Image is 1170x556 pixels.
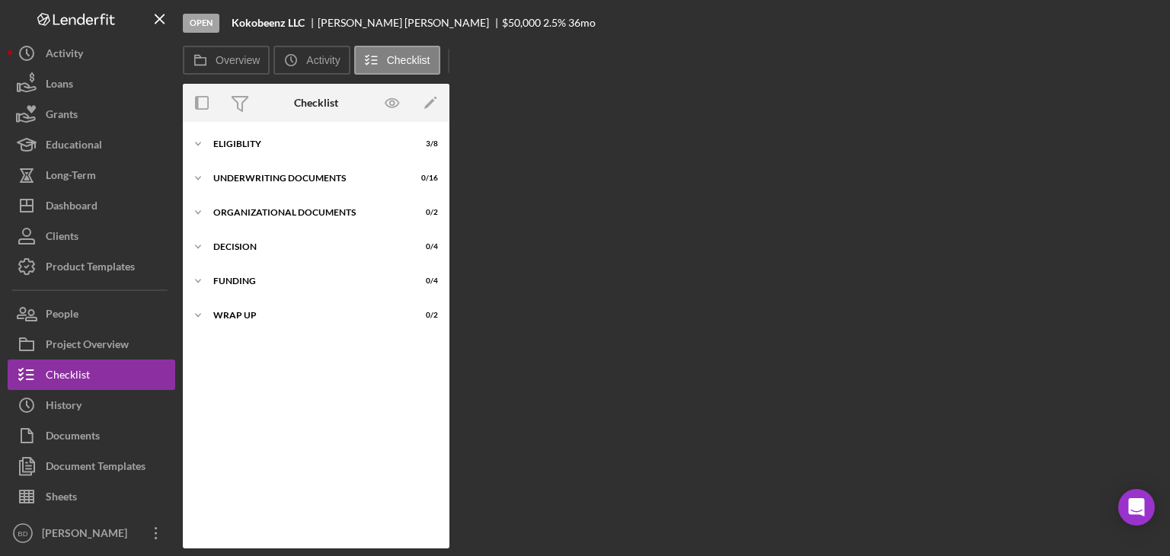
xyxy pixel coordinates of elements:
[1118,489,1155,526] div: Open Intercom Messenger
[8,251,175,282] button: Product Templates
[8,451,175,481] button: Document Templates
[8,69,175,99] button: Loans
[213,311,400,320] div: Wrap up
[213,174,400,183] div: Underwriting Documents
[46,451,145,485] div: Document Templates
[8,38,175,69] button: Activity
[354,46,440,75] button: Checklist
[411,276,438,286] div: 0 / 4
[8,518,175,548] button: BD[PERSON_NAME]
[213,139,400,149] div: Eligiblity
[8,99,175,129] button: Grants
[213,276,400,286] div: Funding
[8,329,175,359] button: Project Overview
[568,17,596,29] div: 36 mo
[46,420,100,455] div: Documents
[46,99,78,133] div: Grants
[8,160,175,190] button: Long-Term
[18,529,27,538] text: BD
[183,46,270,75] button: Overview
[46,481,77,516] div: Sheets
[46,329,129,363] div: Project Overview
[46,69,73,103] div: Loans
[411,242,438,251] div: 0 / 4
[183,14,219,33] div: Open
[411,139,438,149] div: 3 / 8
[294,97,338,109] div: Checklist
[8,481,175,512] button: Sheets
[46,390,82,424] div: History
[411,174,438,183] div: 0 / 16
[46,129,102,164] div: Educational
[8,420,175,451] button: Documents
[8,390,175,420] button: History
[213,208,400,217] div: Organizational Documents
[387,54,430,66] label: Checklist
[38,518,137,552] div: [PERSON_NAME]
[232,17,305,29] b: Kokobeenz LLC
[273,46,350,75] button: Activity
[8,190,175,221] button: Dashboard
[8,221,175,251] button: Clients
[502,16,541,29] span: $50,000
[213,242,400,251] div: Decision
[8,299,175,329] button: People
[46,221,78,255] div: Clients
[46,251,135,286] div: Product Templates
[318,17,502,29] div: [PERSON_NAME] [PERSON_NAME]
[306,54,340,66] label: Activity
[543,17,566,29] div: 2.5 %
[46,359,90,394] div: Checklist
[8,129,175,160] button: Educational
[46,299,78,333] div: People
[216,54,260,66] label: Overview
[411,208,438,217] div: 0 / 2
[46,160,96,194] div: Long-Term
[8,359,175,390] button: Checklist
[46,190,97,225] div: Dashboard
[411,311,438,320] div: 0 / 2
[46,38,83,72] div: Activity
